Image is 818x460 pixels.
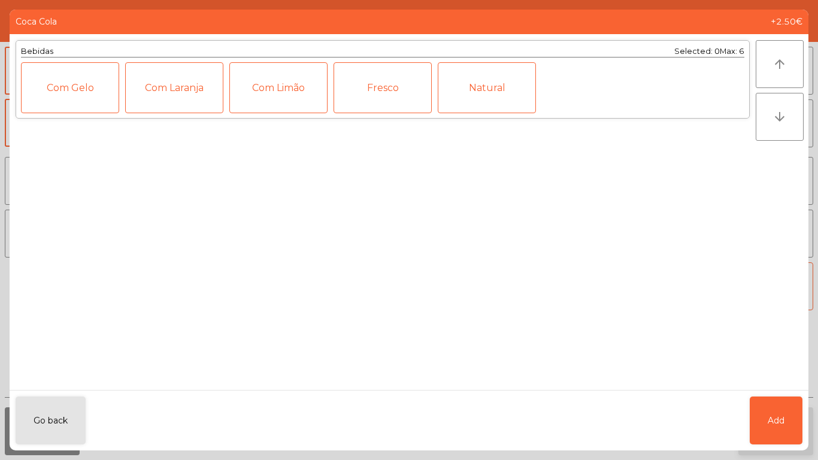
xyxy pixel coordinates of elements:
[16,16,57,28] span: Coca Cola
[720,47,744,56] span: Max: 6
[771,16,802,28] span: +2.50€
[772,57,787,71] i: arrow_upward
[21,62,119,113] div: Com Gelo
[21,46,53,57] div: Bebidas
[16,397,86,444] button: Go back
[334,62,432,113] div: Fresco
[229,62,328,113] div: Com Limão
[125,62,223,113] div: Com Laranja
[674,47,720,56] span: Selected: 0
[438,62,536,113] div: Natural
[756,40,804,88] button: arrow_upward
[772,110,787,124] i: arrow_downward
[756,93,804,141] button: arrow_downward
[750,397,802,444] button: Add
[768,414,784,427] span: Add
